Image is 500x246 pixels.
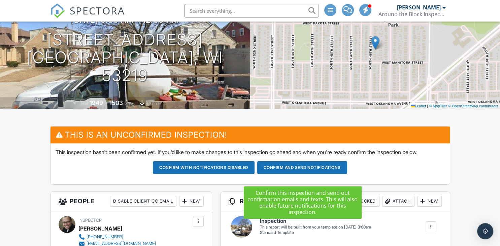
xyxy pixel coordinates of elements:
div: Open Intercom Messenger [477,223,493,239]
h6: Inspection [260,218,371,224]
p: This inspection hasn't been confirmed yet. If you'd like to make changes to this inspection go ah... [56,148,445,156]
h3: [DATE] 9:30 am - 12:00 pm [71,15,179,25]
div: 1949 [90,99,103,106]
span: Built [81,101,89,106]
button: Confirm and send notifications [257,161,347,174]
div: New [417,196,442,207]
div: 1503 [109,99,123,106]
img: Marker [371,36,379,50]
span: SPECTORA [70,3,125,17]
h3: Reports [221,192,450,211]
a: Leaflet [411,104,426,108]
div: This report will be built from your template on [DATE] 3:00am [260,224,371,230]
div: New [179,196,204,207]
div: Standard Template [260,230,371,236]
span: Inspector [78,218,102,223]
span: basement [145,101,164,106]
span: sq. ft. [124,101,133,106]
div: Around the Block Inspections, Inc. [378,11,446,17]
div: [PERSON_NAME] [397,4,441,11]
h3: People [51,192,212,211]
a: [PHONE_NUMBER] [78,234,156,240]
input: Search everything... [184,4,319,17]
div: [PERSON_NAME] [78,223,122,234]
h3: This is an Unconfirmed Inspection! [51,127,450,143]
div: [PHONE_NUMBER] [87,234,123,240]
span: | [427,104,428,108]
a: SPECTORA [50,9,125,23]
div: Disable Client CC Email [110,196,176,207]
h1: [STREET_ADDRESS] [GEOGRAPHIC_DATA], WI 53219 [11,31,239,84]
div: Locked [347,196,379,207]
div: Attach [382,196,414,207]
img: The Best Home Inspection Software - Spectora [50,3,65,18]
a: © MapTiler [429,104,447,108]
a: © OpenStreetMap contributors [448,104,498,108]
button: Confirm with notifications disabled [153,161,255,174]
